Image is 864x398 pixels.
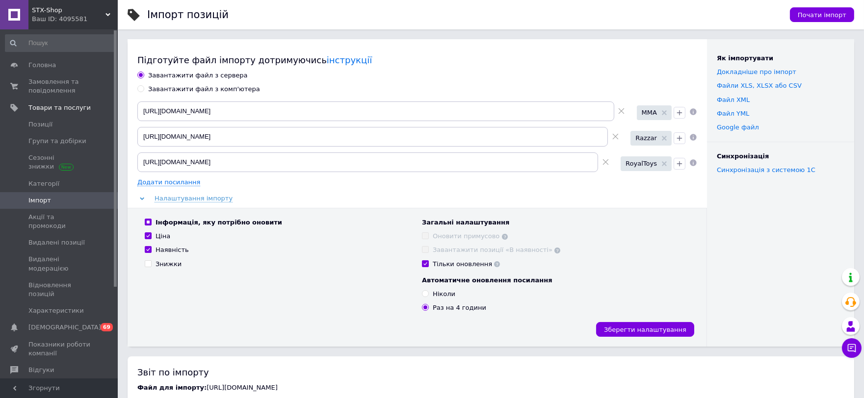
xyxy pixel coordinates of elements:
[717,82,802,89] a: Файли ХLS, XLSX або CSV
[717,166,815,174] a: Синхронізація з системою 1С
[28,323,101,332] span: [DEMOGRAPHIC_DATA]
[28,255,91,273] span: Видалені модерацією
[137,127,608,147] input: Вкажіть посилання
[327,55,372,65] a: інструкції
[137,178,200,186] span: Додати посилання
[32,15,118,24] div: Ваш ID: 4095581
[156,232,170,241] div: Ціна
[717,124,759,131] a: Google файл
[433,290,455,298] div: Ніколи
[642,108,657,117] span: MMA
[433,232,508,241] div: Оновити примусово
[137,384,207,391] span: Файл для імпорту:
[422,218,689,227] div: Загальні налаштування
[28,61,56,70] span: Головна
[790,7,854,22] button: Почати імпорт
[148,71,248,80] div: Завантажити файл з сервера
[717,152,844,161] div: Синхронізація
[207,384,278,391] span: [URL][DOMAIN_NAME]
[717,96,750,103] a: Файл XML
[717,68,796,75] a: Докладніше про імпорт
[28,238,85,247] span: Видалені позиції
[28,281,91,298] span: Відновлення позицій
[156,260,182,269] div: Знижки
[717,110,749,117] a: Файл YML
[433,260,500,269] div: Тільки оновлення
[28,340,91,358] span: Показники роботи компанії
[32,6,105,15] span: STX-Shop
[28,120,52,129] span: Позиції
[433,246,560,254] div: Завантажити позиції «В наявності»
[155,195,233,202] span: Налаштування імпорту
[137,366,844,378] div: Звіт по імпорту
[137,152,598,172] input: Вкажіть посилання
[626,159,657,168] span: RoyalToys
[101,323,113,331] span: 69
[433,303,486,312] div: Раз на 4 години
[28,77,91,95] span: Замовлення та повідомлення
[28,179,59,188] span: Категорії
[422,276,689,285] div: Автоматичне оновлення посилання
[717,54,844,63] div: Як імпортувати
[635,134,657,143] span: Razzar
[28,366,54,374] span: Відгуки
[28,153,91,171] span: Сезонні знижки
[147,9,229,21] h1: Імпорт позицій
[28,137,86,146] span: Групи та добірки
[156,246,189,254] div: Наявність
[28,306,84,315] span: Характеристики
[604,326,686,333] span: Зберегти налаштування
[28,103,91,112] span: Товари та послуги
[28,213,91,230] span: Акції та промокоди
[137,54,697,66] div: Підготуйте файл імпорту дотримуючись
[156,218,282,227] div: Інформація, яку потрібно оновити
[842,338,862,358] button: Чат з покупцем
[148,85,260,94] div: Завантажити файл з комп'ютера
[798,11,846,19] span: Почати імпорт
[5,34,116,52] input: Пошук
[596,322,694,337] button: Зберегти налаштування
[28,196,51,205] span: Імпорт
[137,101,614,121] input: Вкажіть посилання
